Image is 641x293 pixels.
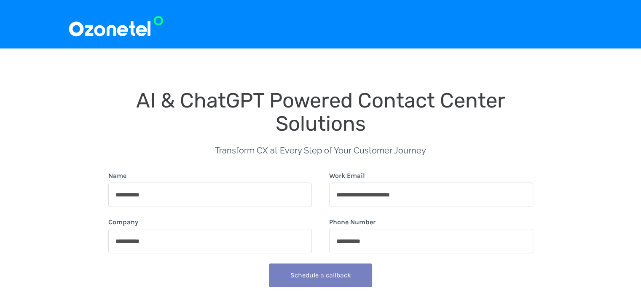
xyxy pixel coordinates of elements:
form: form [108,171,533,290]
label: Work Email [329,171,365,181]
span: Transform CX at Every Step of Your Customer Journey [215,145,426,156]
label: Name [108,171,126,181]
span: AI & ChatGPT Powered Contact Center Solutions [136,88,510,136]
button: Schedule a callback [269,263,372,287]
label: Company [108,217,138,227]
label: Phone Number [329,217,375,227]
